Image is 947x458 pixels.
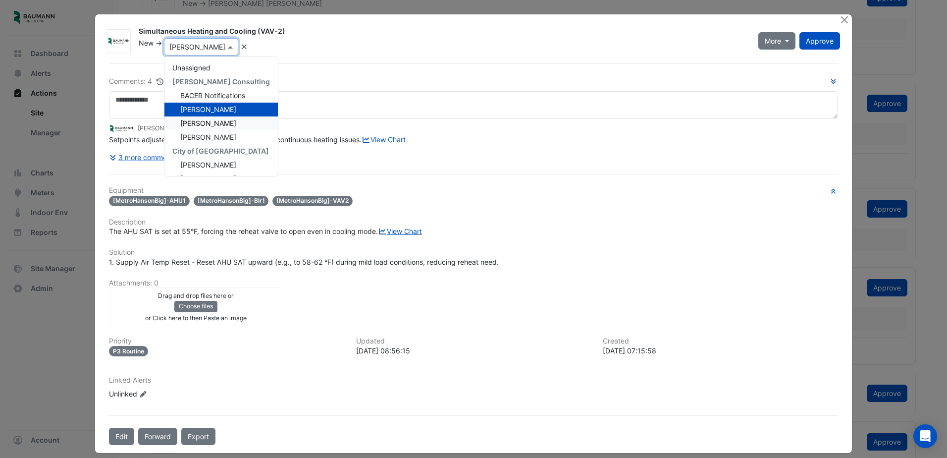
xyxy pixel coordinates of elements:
button: Edit [109,428,134,445]
span: BACER Notifications [180,91,245,100]
div: Comments: 4 [109,76,210,87]
span: [PERSON_NAME] [180,119,236,127]
span: [PERSON_NAME] [180,161,236,169]
span: The AHU SAT is set at 55°F, forcing the reheat valve to open even in cooling mode. [109,227,422,235]
span: [MetroHansonBig]-AHU1 [109,196,190,206]
div: [DATE] 07:15:58 [603,345,838,356]
div: Unlinked [109,389,228,399]
img: Baumann Consulting [107,36,130,46]
div: Simultaneous Heating and Cooling (VAV-2) [139,26,746,38]
button: Show Activity [156,76,210,87]
h6: Priority [109,337,344,345]
small: Drag and drop files here or [158,292,234,299]
h6: Solution [109,248,838,257]
span: Setpoints adjusted for VAVs which has resolved the continuous heating issues. [109,135,406,144]
a: Export [181,428,215,445]
span: More [765,36,781,46]
h6: Linked Alerts [109,376,838,385]
fa-icon: Edit Linked Alerts [139,391,147,398]
div: [DATE] 08:56:15 [356,345,591,356]
a: View Chart [362,135,406,144]
h6: Attachments: 0 [109,279,838,287]
span: New [139,39,154,47]
button: 3 more comments [109,149,177,166]
span: [PERSON_NAME] [180,174,236,183]
button: Forward [138,428,177,445]
div: Open Intercom Messenger [913,424,937,448]
div: Options List [164,57,278,176]
span: 1. Supply Air Temp Reset - Reset AHU SAT upward (e.g., to 58-62 °F) during mild load conditions, ... [109,258,499,266]
div: P3 Routine [109,346,148,356]
span: -> [156,39,162,47]
a: View Chart [378,227,422,235]
button: Choose files [174,301,217,312]
small: or Click here to then Paste an image [145,314,247,322]
span: City of [GEOGRAPHIC_DATA] [172,147,269,155]
button: Approve [799,32,840,50]
span: Approve [806,37,834,45]
span: Unassigned [172,63,210,72]
span: [PERSON_NAME] [180,105,236,114]
span: [PERSON_NAME] Consulting [172,77,270,86]
h6: Equipment [109,186,838,195]
img: Baumann Consulting [109,123,134,134]
small: [PERSON_NAME] - - [138,124,225,133]
span: [PERSON_NAME] [180,133,236,141]
h6: Created [603,337,838,345]
button: More [758,32,795,50]
span: [MetroHansonBig]-Blr1 [194,196,269,206]
h6: Description [109,218,838,227]
h6: Updated [356,337,591,345]
span: [MetroHansonBig]-VAV2 [272,196,353,206]
button: Close [840,14,850,25]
